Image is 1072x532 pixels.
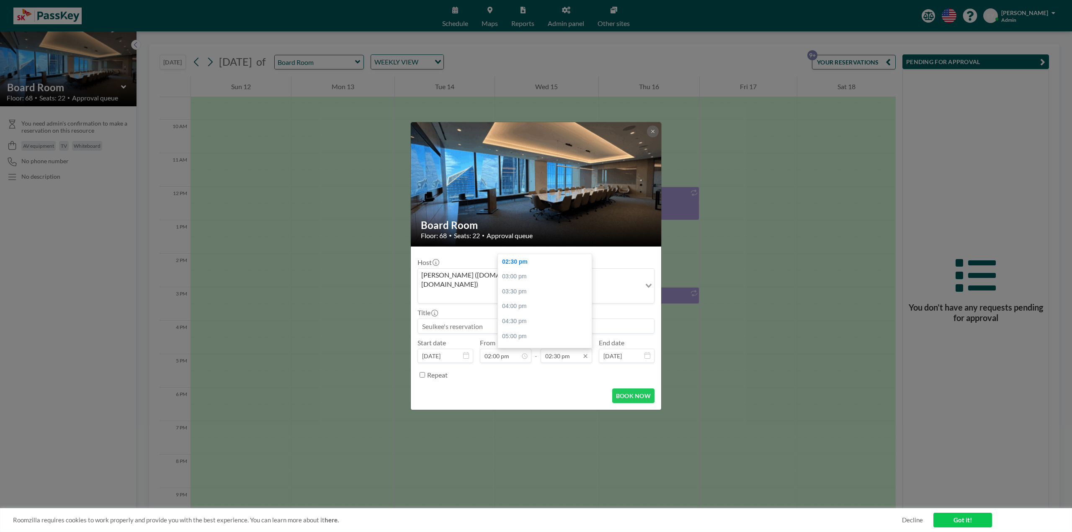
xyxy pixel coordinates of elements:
a: here. [325,516,339,524]
div: 05:00 pm [498,329,596,344]
label: Title [417,308,437,317]
input: Seulkee's reservation [418,319,654,333]
input: Search for option [419,290,640,301]
span: - [535,342,537,360]
span: • [449,232,452,239]
label: End date [599,339,624,347]
span: • [482,233,484,238]
div: 04:00 pm [498,299,596,314]
span: Roomzilla requires cookies to work properly and provide you with the best experience. You can lea... [13,516,902,524]
span: Seats: 22 [454,231,480,240]
div: 03:00 pm [498,269,596,284]
label: Repeat [427,371,448,379]
a: Got it! [933,513,992,527]
div: 05:30 pm [498,344,596,359]
div: 03:30 pm [498,284,596,299]
h2: Board Room [421,219,652,231]
label: From [480,339,495,347]
div: 04:30 pm [498,314,596,329]
div: 02:30 pm [498,254,596,270]
img: 537.gif [411,115,662,253]
div: Search for option [418,269,654,303]
span: Approval queue [487,231,533,240]
label: Host [417,258,438,267]
span: [PERSON_NAME] ([DOMAIN_NAME][EMAIL_ADDRESS][DOMAIN_NAME]) [420,270,639,289]
a: Decline [902,516,923,524]
button: BOOK NOW [612,388,655,403]
span: Floor: 68 [421,231,447,240]
label: Start date [417,339,446,347]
